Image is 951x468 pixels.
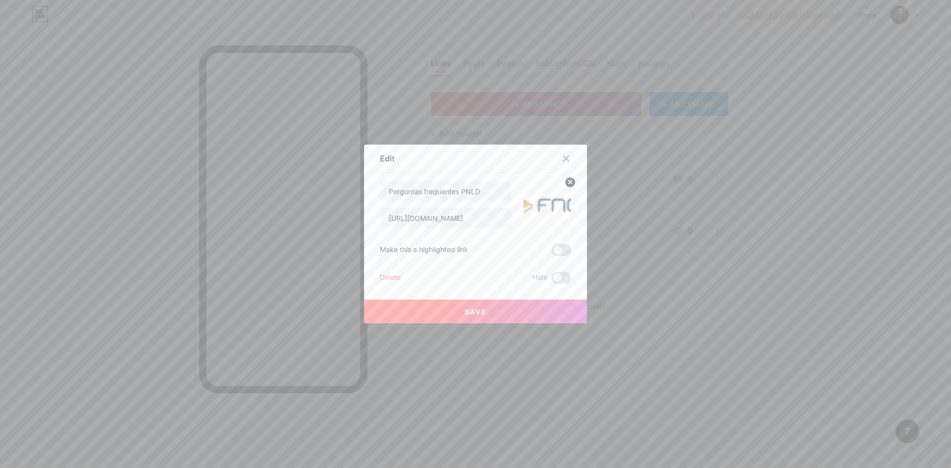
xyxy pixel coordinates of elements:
[364,300,587,323] button: Save
[380,153,395,164] div: Edit
[465,308,487,316] span: Save
[380,208,511,228] input: URL
[532,272,547,284] span: Hide
[380,272,401,284] div: Delete
[524,181,571,228] img: link_thumbnail
[380,244,468,256] div: Make this a highlighted link
[380,181,511,201] input: Title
